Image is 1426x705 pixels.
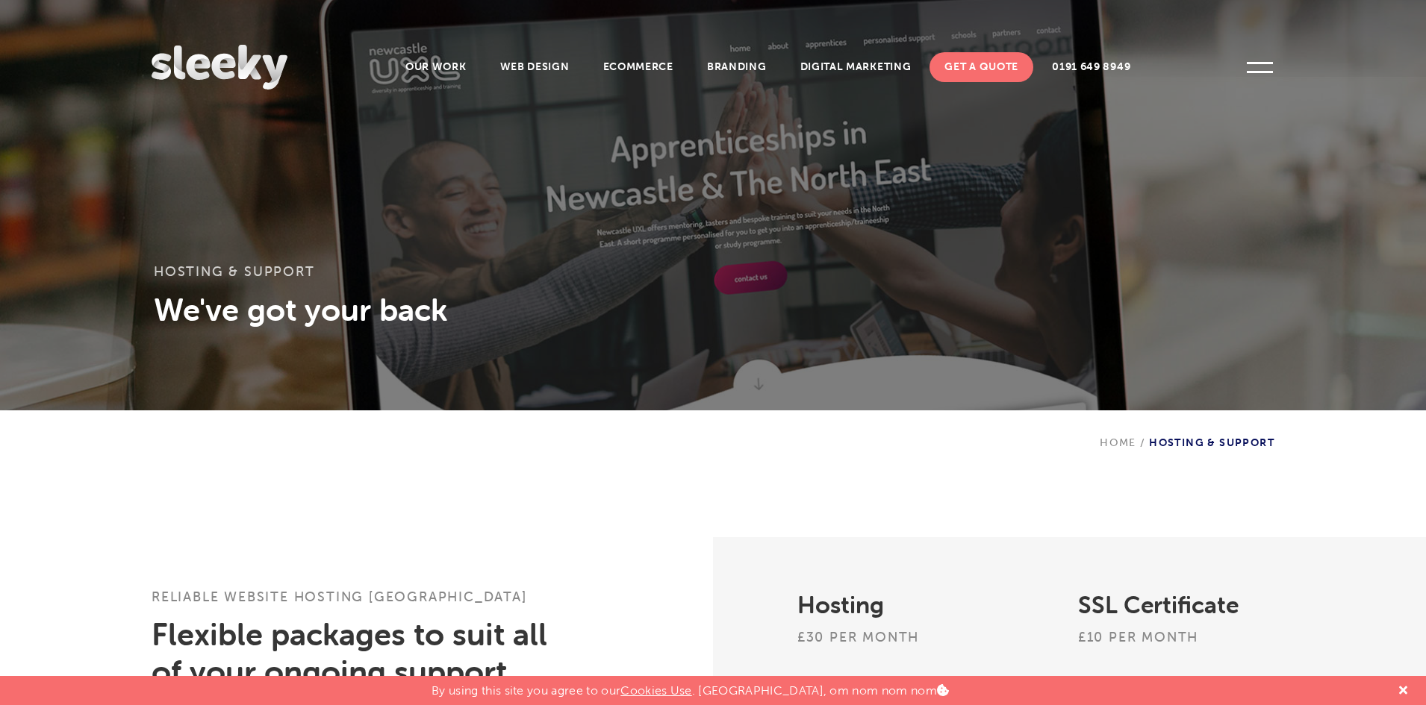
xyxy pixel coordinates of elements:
span: / [1136,436,1149,449]
h3: Hosting & Support [154,263,1272,291]
a: Branding [692,52,782,82]
p: By using this site you agree to our . [GEOGRAPHIC_DATA], om nom nom nom [432,676,949,698]
h1: Reliable Website Hosting [GEOGRAPHIC_DATA] [152,589,573,615]
div: Hosting & Support [1100,410,1274,449]
a: Ecommerce [588,52,688,82]
a: Home [1100,436,1136,449]
a: Web Design [485,52,585,82]
a: Cookies Use [620,683,692,698]
h3: £30 per month [797,628,994,657]
h3: £10 per month [1078,628,1274,657]
a: Digital Marketing [785,52,927,82]
a: 0191 649 8949 [1037,52,1145,82]
img: Sleeky Web Design Newcastle [152,45,287,90]
h3: We've got your back [154,291,1272,328]
a: Our Work [390,52,482,82]
a: Get A Quote [930,52,1033,82]
h2: SSL Certificate [1078,589,1274,628]
h2: Hosting [797,589,994,628]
